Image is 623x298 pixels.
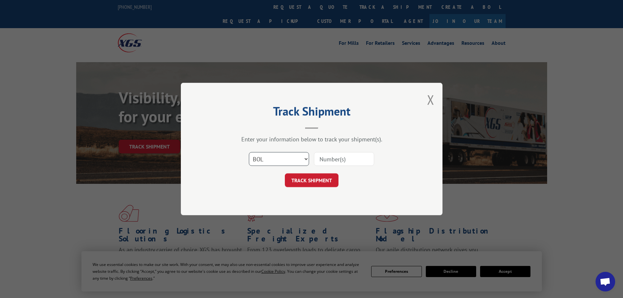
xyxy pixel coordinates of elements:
div: Enter your information below to track your shipment(s). [214,135,410,143]
div: Open chat [596,272,615,291]
button: TRACK SHIPMENT [285,173,338,187]
input: Number(s) [314,152,374,166]
h2: Track Shipment [214,107,410,119]
button: Close modal [427,91,434,108]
